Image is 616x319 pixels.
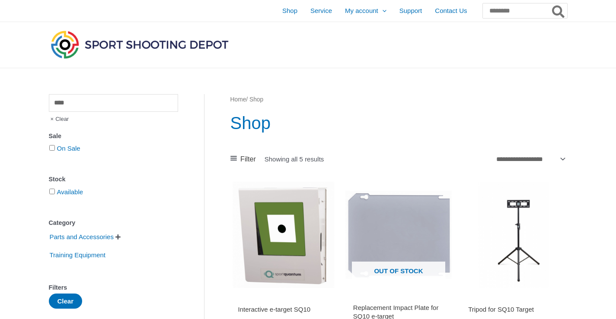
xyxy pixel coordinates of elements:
[49,173,178,186] div: Stock
[230,96,246,103] a: Home
[49,130,178,142] div: Sale
[352,262,445,281] span: Out of stock
[57,145,80,152] a: On Sale
[345,182,452,288] a: Out of stock
[57,188,83,196] a: Available
[230,153,256,166] a: Filter
[353,293,444,303] iframe: Customer reviews powered by Trustpilot
[230,111,567,135] h1: Shop
[238,305,329,317] a: Interactive e-target SQ10
[49,112,69,126] span: Clear
[240,153,256,166] span: Filter
[460,182,567,288] img: Tripod for SQ10 Target
[230,182,337,288] img: SQ10 Interactive e-target
[265,156,324,162] p: Showing all 5 results
[49,189,55,194] input: Available
[49,294,83,309] button: Clear
[49,28,230,60] img: Sport Shooting Depot
[493,152,567,165] select: Shop order
[115,234,121,240] span: 
[49,233,115,240] a: Parts and Accessories
[230,94,567,105] nav: Breadcrumb
[49,230,115,244] span: Parts and Accessories
[468,293,559,303] iframe: Customer reviews powered by Trustpilot
[49,281,178,294] div: Filters
[49,251,107,258] a: Training Equipment
[49,145,55,151] input: On Sale
[550,3,567,18] button: Search
[49,217,178,229] div: Category
[238,293,329,303] iframe: Customer reviews powered by Trustpilot
[238,305,329,314] h2: Interactive e-target SQ10
[49,248,107,262] span: Training Equipment
[345,182,452,288] img: Replacement Impact Plate for SQ10 e-target
[468,305,559,317] a: Tripod for SQ10 Target
[468,305,559,314] h2: Tripod for SQ10 Target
